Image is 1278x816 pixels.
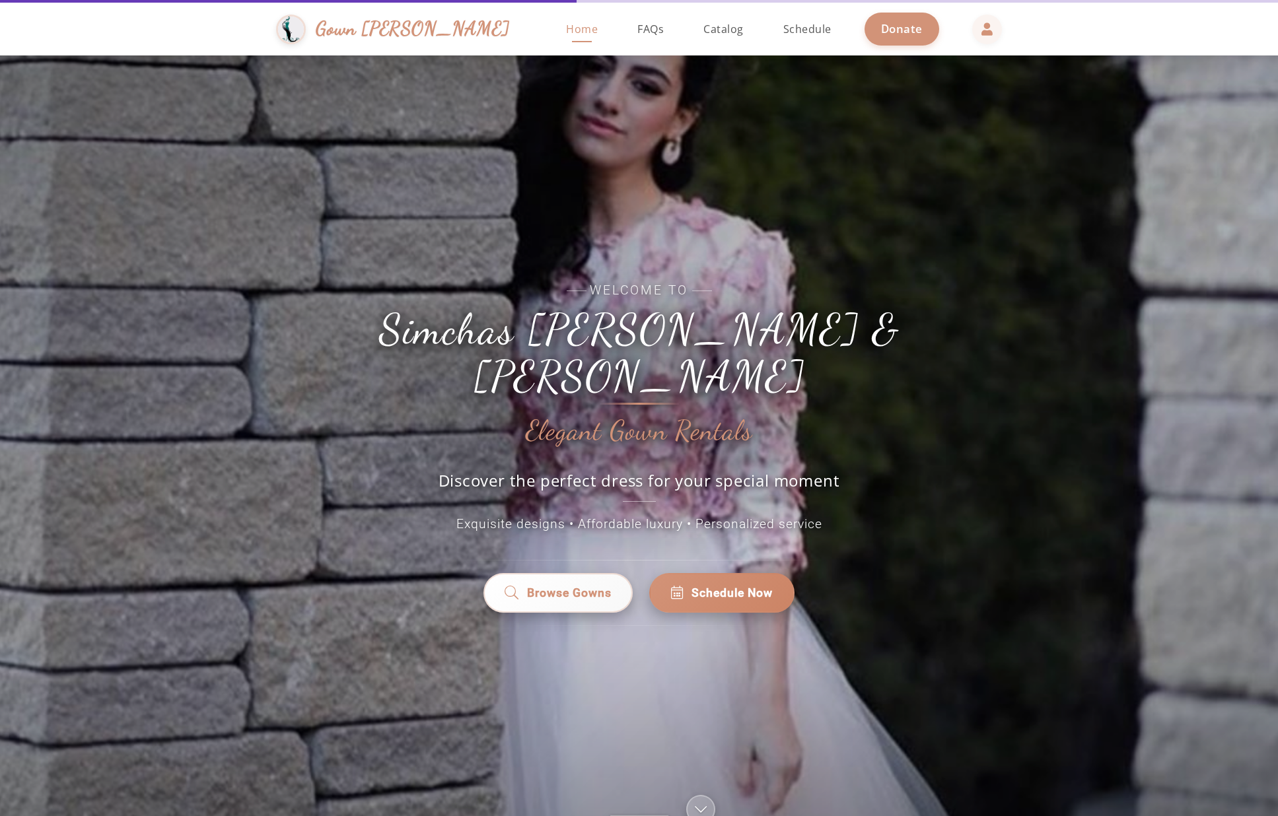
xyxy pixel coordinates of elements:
a: Donate [865,13,939,45]
a: FAQs [624,3,677,55]
p: Discover the perfect dress for your special moment [425,469,854,502]
a: Gown [PERSON_NAME] [276,11,522,48]
h2: Elegant Gown Rentals [526,416,752,446]
img: Gown Gmach Logo [276,15,306,44]
span: Schedule Now [692,583,773,600]
span: Donate [881,21,923,36]
span: Schedule [783,22,832,36]
span: Home [566,22,598,36]
p: Exquisite designs • Affordable luxury • Personalized service [342,515,937,534]
span: Welcome to [342,281,937,300]
span: Browse Gowns [526,584,614,602]
a: Home [553,3,611,55]
a: Catalog [690,3,757,55]
span: FAQs [637,22,664,36]
span: Gown [PERSON_NAME] [316,15,509,43]
span: Catalog [703,22,744,36]
h1: Simchas [PERSON_NAME] & [PERSON_NAME] [342,306,937,399]
a: Schedule [770,3,845,55]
